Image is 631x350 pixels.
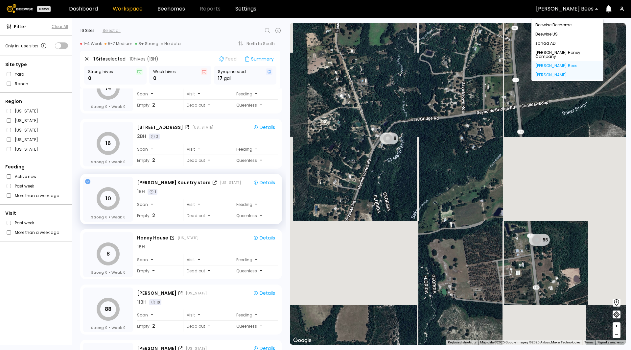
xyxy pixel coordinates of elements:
button: Details [250,289,278,297]
div: [PERSON_NAME] Honey Company [535,51,599,59]
div: Dead out [183,100,228,111]
span: Reports [200,6,221,12]
div: 16 Sites [80,28,95,34]
div: Summary [242,55,276,63]
span: Filter [14,23,26,30]
span: + [615,322,619,330]
div: [PERSON_NAME] [535,73,599,77]
div: [US_STATE] [177,235,199,240]
div: Scan [137,199,178,210]
div: 0 [88,75,143,82]
div: selected [93,56,126,62]
div: Feeding [233,254,278,265]
span: 2 [152,323,155,330]
span: 0 [123,104,126,109]
img: Google [292,336,313,345]
span: - [208,323,210,330]
div: Empty [137,210,178,221]
span: 0 [105,104,107,109]
div: Feeding [5,163,68,170]
div: Visit [5,210,68,217]
label: [US_STATE] [15,127,38,134]
div: Details [253,235,275,241]
span: - [208,102,210,109]
span: 1 Site [93,56,105,62]
div: Queenless [233,100,278,111]
div: Queenless [233,210,278,221]
a: Report a map error [597,340,624,344]
img: Beewise logo [7,4,33,13]
button: Clear All [52,24,68,30]
div: [US_STATE] [186,290,207,296]
a: Dashboard [69,6,98,12]
div: Empty [137,100,178,111]
div: Strong Weak [91,214,126,220]
div: Strong Weak [91,104,126,109]
div: [US_STATE] [220,180,241,185]
span: 2 [152,212,155,219]
div: 55 [529,234,550,246]
div: 1 BH [137,188,145,195]
div: 8+ Strong [135,41,158,46]
button: + [613,322,620,330]
div: Queenless [233,321,278,332]
div: sanad AD [535,41,599,45]
div: Dead out [183,265,228,276]
span: 0 [105,270,107,275]
span: 0 [123,214,126,220]
button: Details [250,123,278,132]
label: [US_STATE] [15,136,38,143]
div: - [255,312,258,318]
span: - [151,312,153,318]
div: 1 BH [137,243,145,250]
div: Beewise Beehome [535,23,599,27]
div: Feed [216,55,239,63]
label: More than a week ago [15,229,59,236]
button: Keyboard shortcuts [448,340,476,345]
div: Select all [103,28,121,34]
tspan: 10 [105,195,111,202]
div: Dead out [183,210,228,221]
div: Strong Weak [91,159,126,164]
div: Details [253,290,275,296]
div: Feeding [233,88,278,99]
div: Weak hives [153,68,208,75]
a: Beehomes [157,6,185,12]
span: - [260,323,262,330]
span: 2 [152,102,155,109]
span: gal [224,75,231,82]
a: Terms [584,340,594,344]
div: Dead out [183,321,228,332]
span: - [260,267,262,274]
button: Details [250,178,278,187]
div: Scan [137,254,178,265]
label: Ranch [15,80,28,87]
button: Details [250,234,278,242]
div: Beta [37,6,51,12]
a: Settings [235,6,256,12]
span: - [151,146,153,153]
span: Map data ©2025 Google Imagery ©2025 Airbus, Maxar Technologies [480,340,580,344]
span: - [198,90,200,97]
span: 0 [105,325,107,330]
div: Honey House [137,235,168,241]
div: Visit [183,199,228,210]
label: [US_STATE] [15,117,38,124]
span: - [151,201,153,208]
span: - [152,267,155,274]
span: - [198,312,200,318]
a: Workspace [113,6,143,12]
div: Scan [137,88,178,99]
span: - [260,102,262,109]
span: - [208,267,210,274]
div: Strong Weak [91,270,126,275]
div: Scan [137,144,178,155]
button: – [613,330,620,338]
div: Empty [137,265,178,276]
tspan: 16 [105,139,111,147]
div: Details [253,180,275,186]
tspan: 88 [105,305,111,313]
div: [US_STATE] [192,125,213,130]
div: Visit [183,144,228,155]
div: Feeding [233,199,278,210]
